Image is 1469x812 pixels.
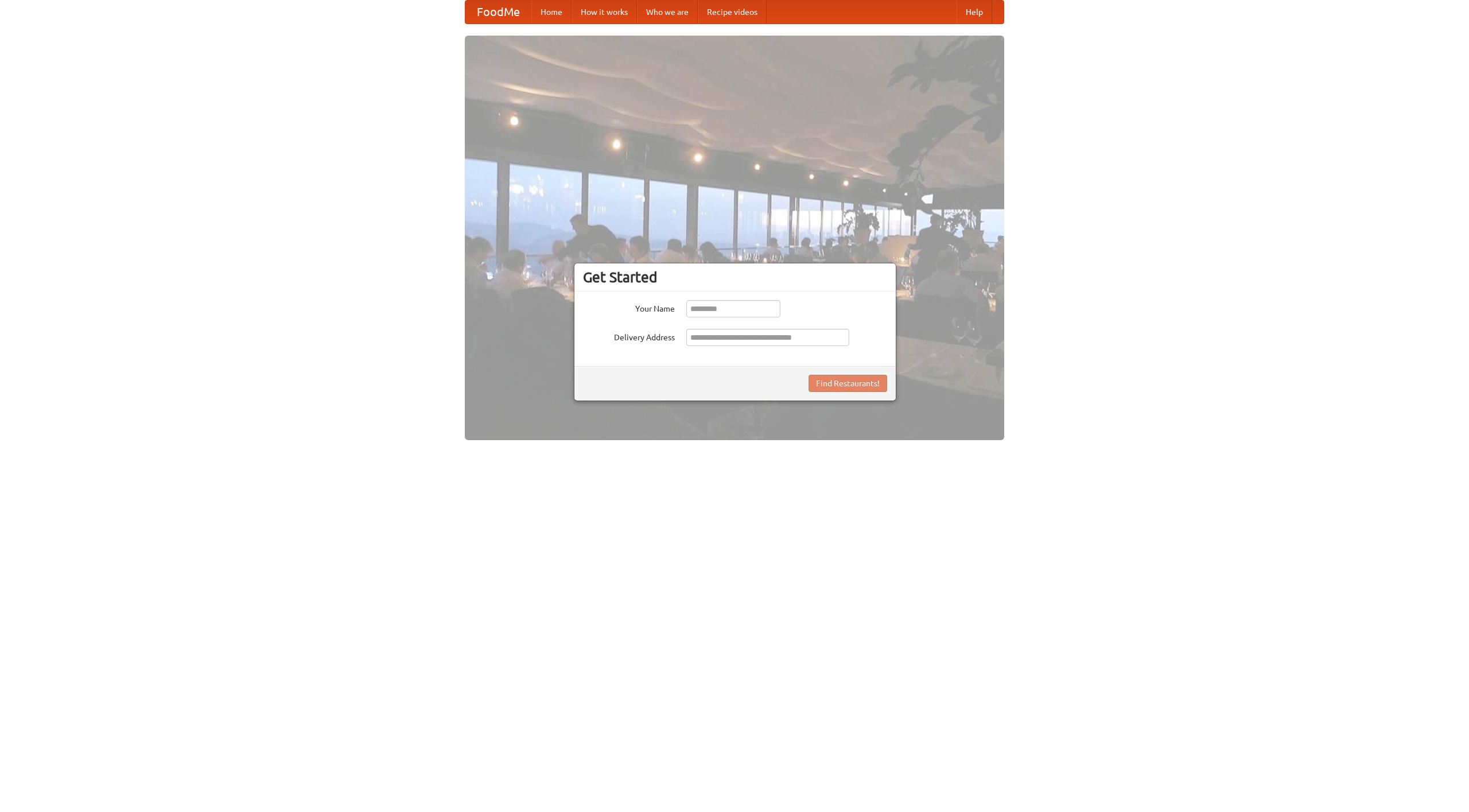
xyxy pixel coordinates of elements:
button: Find Restaurants! [809,375,887,392]
a: Help [957,1,992,24]
a: Who we are [637,1,698,24]
a: FoodMe [465,1,531,24]
a: Home [531,1,572,24]
label: Your Name [583,300,675,314]
label: Delivery Address [583,329,675,343]
a: How it works [572,1,637,24]
a: Recipe videos [698,1,767,24]
h3: Get Started [583,269,887,286]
